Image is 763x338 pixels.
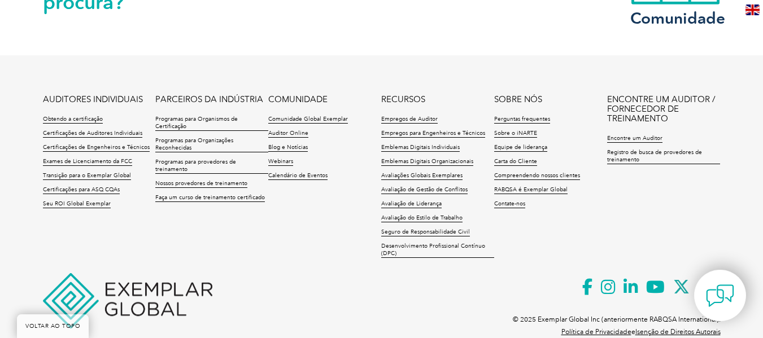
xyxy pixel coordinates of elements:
[268,116,348,124] a: Comunidade Global Exemplar
[381,172,463,180] a: Avaliações Globais Exemplares
[43,144,150,151] font: Certificações de Engenheiros e Técnicos
[607,135,662,142] font: Encontre um Auditor
[155,137,233,151] font: Programas para Organizações Reconhecidas
[155,180,247,187] font: Nossos provedores de treinamento
[43,95,143,104] a: AUDITORES INDIVIDUAIS
[43,172,131,179] font: Transição para o Exemplar Global
[43,200,111,208] a: Seu ROI Global Exemplar
[268,144,308,151] font: Blog e Notícias
[494,186,568,193] font: RABQSA é Exemplar Global
[43,200,111,207] font: Seu ROI Global Exemplar
[494,172,580,179] font: Compreendendo nossos clientes
[381,95,425,104] a: RECURSOS
[631,328,635,336] font: e
[155,94,263,104] font: PARCEIROS DA INDÚSTRIA
[155,116,268,131] a: Programas para Organismos de Certificação
[381,243,494,258] a: Desenvolvimento Profissional Contínuo (DPC)
[43,130,142,137] font: Certificações de Auditores Individuais
[607,149,702,163] font: Registro de busca de provedores de treinamento
[155,137,268,152] a: Programas para Organizações Reconhecidas
[630,8,725,28] font: Comunidade
[635,328,721,336] a: Isenção de Direitos Autorais
[607,149,720,164] a: Registro de busca de provedores de treinamento
[155,95,263,104] a: PARCEIROS DA INDÚSTRIA
[43,172,131,180] a: Transição para o Exemplar Global
[268,95,328,104] a: COMUNIDADE
[155,194,265,201] font: Faça um curso de treinamento certificado
[381,229,470,235] font: Seguro de Responsabilidade Civil
[494,94,542,104] font: SOBRE NÓS
[43,158,132,166] a: Exames de Licenciamento da FCC
[25,323,80,330] font: VOLTAR AO TOPO
[43,130,142,138] a: Certificações de Auditores Individuais
[381,158,473,165] font: Emblemas Digitais Organizacionais
[268,158,293,166] a: Webinars
[381,214,463,222] a: Avaliação do Estilo de Trabalho
[607,135,662,143] a: Encontre um Auditor
[607,95,720,124] a: ENCONTRE UM AUDITOR / FORNECEDOR DE TREINAMENTO
[381,158,473,166] a: Emblemas Digitais Organizacionais
[17,314,89,338] a: VOLTAR AO TOPO
[155,180,247,188] a: Nossos provedores de treinamento
[268,144,308,152] a: Blog e Notícias
[381,116,438,122] font: Empregos de Auditor
[494,144,547,151] font: Equipe de liderança
[43,273,212,328] img: Exemplar Global
[494,200,525,208] a: Contate-nos
[561,328,631,336] a: Política de Privacidade
[381,186,468,194] a: Avaliação de Gestão de Conflitos
[494,130,537,138] a: Sobre o iNARTE
[43,186,120,194] a: Certificações para ASQ CQAs
[494,158,537,166] a: Carta do Cliente
[43,186,120,193] font: Certificações para ASQ CQAs
[494,200,525,207] font: Contate-nos
[268,130,308,137] font: Auditor Online
[155,194,265,202] a: Faça um curso de treinamento certificado
[381,172,463,179] font: Avaliações Globais Exemplares
[43,116,103,122] font: Obtendo a certificação
[381,214,463,221] font: Avaliação do Estilo de Trabalho
[381,200,442,207] font: Avaliação de Liderança
[381,144,460,151] font: Emblemas Digitais Individuais
[43,144,150,152] a: Certificações de Engenheiros e Técnicos
[381,243,485,257] font: Desenvolvimento Profissional Contínuo (DPC)
[494,144,547,152] a: Equipe de liderança
[494,158,537,165] font: Carta do Cliente
[155,159,268,174] a: Programas para provedores de treinamento
[43,158,132,165] font: Exames de Licenciamento da FCC
[381,186,468,193] font: Avaliação de Gestão de Conflitos
[381,229,470,236] a: Seguro de Responsabilidade Civil
[494,130,537,137] font: Sobre o iNARTE
[268,158,293,165] font: Webinars
[381,200,442,208] a: Avaliação de Liderança
[268,172,328,180] a: Calendário de Eventos
[268,172,328,179] font: Calendário de Eventos
[381,130,485,138] a: Empregos para Engenheiros e Técnicos
[268,94,328,104] font: COMUNIDADE
[381,130,485,137] font: Empregos para Engenheiros e Técnicos
[381,94,425,104] font: RECURSOS
[43,94,143,104] font: AUDITORES INDIVIDUAIS
[494,186,568,194] a: RABQSA é Exemplar Global
[381,144,460,152] a: Emblemas Digitais Individuais
[745,5,760,15] img: en
[155,116,238,130] font: Programas para Organismos de Certificação
[607,94,716,124] font: ENCONTRE UM AUDITOR / FORNECEDOR DE TREINAMENTO
[381,116,438,124] a: Empregos de Auditor
[268,116,348,122] font: Comunidade Global Exemplar
[513,315,721,323] font: © 2025 Exemplar Global Inc (anteriormente RABQSA International).
[494,95,542,104] a: SOBRE NÓS
[494,116,550,122] font: Perguntas frequentes
[706,282,734,310] img: contact-chat.png
[268,130,308,138] a: Auditor Online
[43,116,103,124] a: Obtendo a certificação
[155,159,236,173] font: Programas para provedores de treinamento
[494,116,550,124] a: Perguntas frequentes
[494,172,580,180] a: Compreendendo nossos clientes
